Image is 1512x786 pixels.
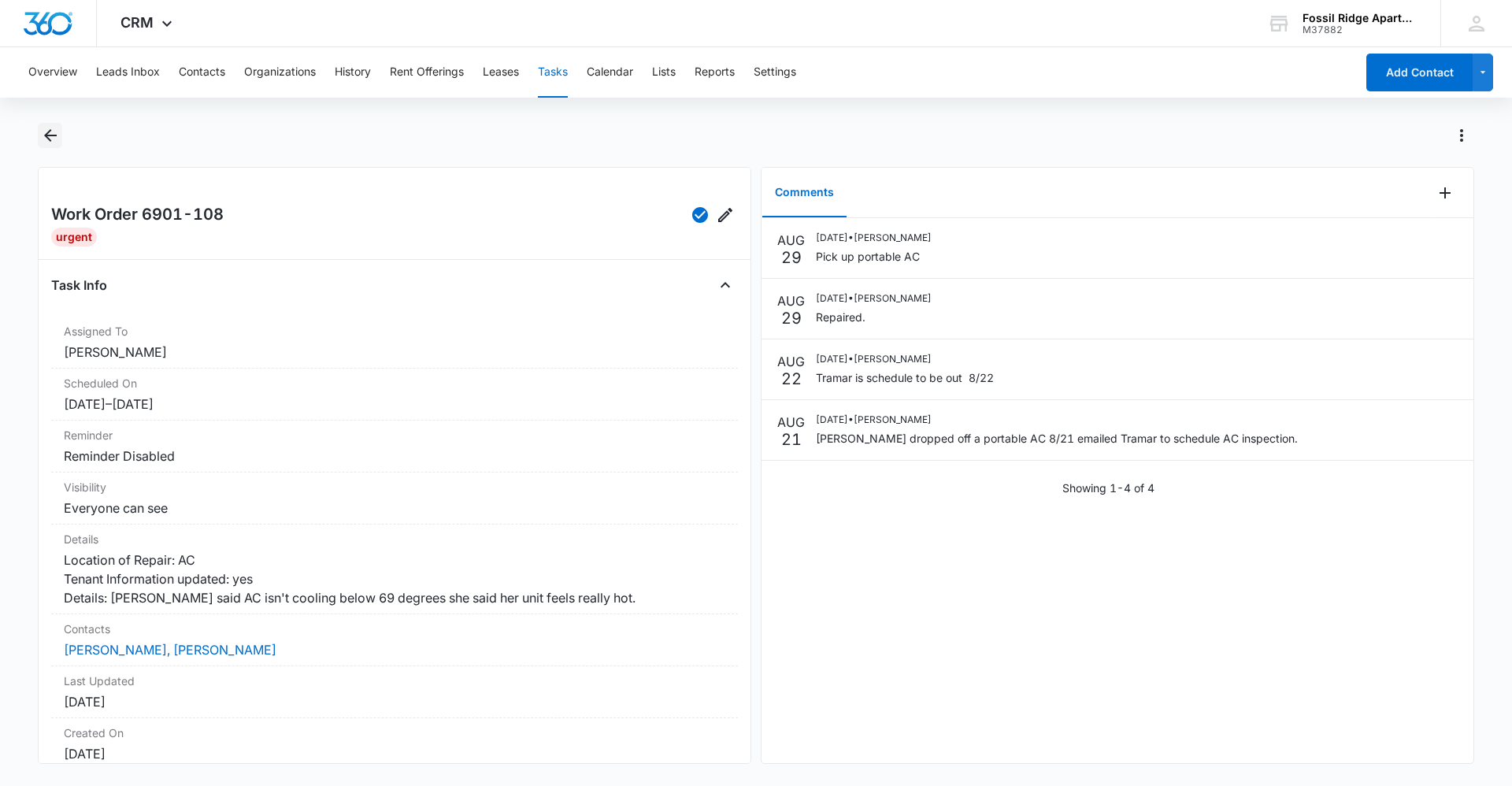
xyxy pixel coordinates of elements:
dd: [PERSON_NAME] [64,343,725,361]
button: Comments [762,169,847,217]
button: Settings [754,47,796,98]
button: Add Comment [1432,180,1458,206]
p: 29 [781,250,802,265]
p: 21 [781,432,802,447]
div: Contacts[PERSON_NAME], [PERSON_NAME] [51,614,738,666]
span: CRM [120,14,154,31]
h2: Work Order 6901-108 [51,202,224,228]
p: Repaired. [816,309,932,325]
button: Lists [652,47,676,98]
dt: Reminder [64,427,725,443]
p: Pick up portable AC [816,248,932,265]
div: Urgent [51,228,97,247]
dt: Scheduled On [64,375,725,391]
button: Rent Offerings [390,47,464,98]
p: AUG [777,352,805,371]
dd: Location of Repair: AC Tenant Information updated: yes Details: [PERSON_NAME] said AC isn't cooli... [64,551,725,607]
button: Leads Inbox [96,47,160,98]
button: Contacts [179,47,225,98]
p: 29 [781,310,802,326]
div: Created On[DATE] [51,718,738,770]
button: Edit [713,202,738,228]
button: Reports [695,47,735,98]
div: Last Updated[DATE] [51,666,738,718]
button: Leases [483,47,519,98]
p: AUG [777,413,805,432]
dt: Contacts [64,621,725,637]
div: Assigned To[PERSON_NAME] [51,317,738,369]
button: Organizations [244,47,316,98]
dt: Last Updated [64,673,725,689]
p: Tramar is schedule to be out 8/22 [816,369,994,386]
button: Close [713,273,738,298]
p: [DATE] • [PERSON_NAME] [816,231,932,245]
p: AUG [777,231,805,250]
div: VisibilityEveryone can see [51,473,738,525]
p: [DATE] • [PERSON_NAME] [816,291,932,306]
div: ReminderReminder Disabled [51,421,738,473]
p: Showing 1-4 of 4 [1062,480,1154,496]
h4: Task Info [51,276,107,295]
p: [DATE] • [PERSON_NAME] [816,413,1298,427]
p: [PERSON_NAME] dropped off a portable AC 8/21 emailed Tramar to schedule AC inspection. [816,430,1298,447]
dt: Visibility [64,479,725,495]
button: Overview [28,47,77,98]
dd: [DATE] [64,744,725,763]
div: DetailsLocation of Repair: AC Tenant Information updated: yes Details: [PERSON_NAME] said AC isn'... [51,525,738,614]
p: AUG [777,291,805,310]
a: [PERSON_NAME], [PERSON_NAME] [64,642,276,658]
button: Calendar [587,47,633,98]
button: History [335,47,371,98]
dt: Created On [64,725,725,741]
dd: Everyone can see [64,499,725,517]
p: [DATE] • [PERSON_NAME] [816,352,994,366]
button: Back [38,123,62,148]
div: account id [1303,24,1417,35]
div: account name [1303,12,1417,24]
dd: Reminder Disabled [64,447,725,465]
div: Scheduled On[DATE]–[DATE] [51,369,738,421]
button: Actions [1449,123,1474,148]
button: Add Contact [1366,54,1473,91]
dt: Details [64,531,725,547]
button: Tasks [538,47,568,98]
dd: [DATE] – [DATE] [64,395,725,413]
p: 22 [781,371,802,387]
dd: [DATE] [64,692,725,711]
dt: Assigned To [64,323,725,339]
